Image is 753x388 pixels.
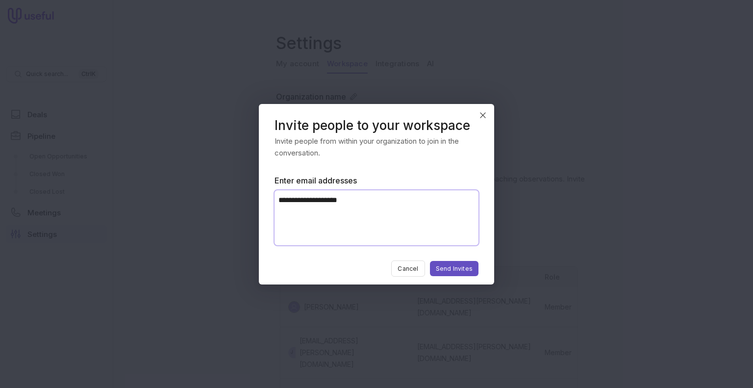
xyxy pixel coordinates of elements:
button: Close [476,108,490,123]
button: Cancel [391,260,425,277]
header: Invite people to your workspace [275,120,478,131]
label: Enter email addresses [275,175,357,186]
p: Invite people from within your organization to join in the conversation. [275,135,478,159]
button: Send Invites [430,261,478,276]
